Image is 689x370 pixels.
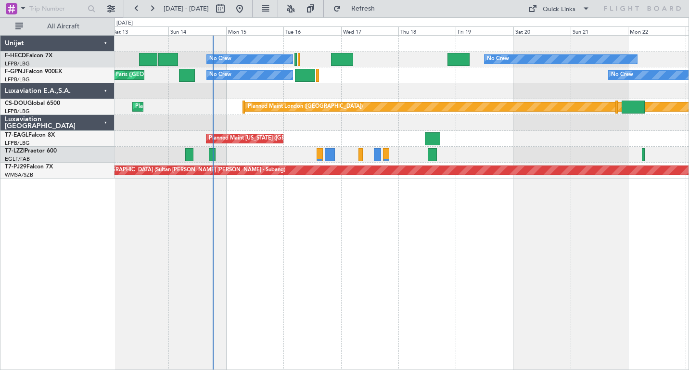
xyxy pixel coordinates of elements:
a: WMSA/SZB [5,171,33,179]
span: T7-LZZI [5,148,25,154]
span: F-GPNJ [5,69,26,75]
div: Planned Maint [GEOGRAPHIC_DATA] ([GEOGRAPHIC_DATA]) [135,100,287,114]
span: CS-DOU [5,101,27,106]
input: Trip Number [29,1,85,16]
div: Sat 20 [513,26,571,35]
a: LFPB/LBG [5,76,30,83]
span: T7-PJ29 [5,164,26,170]
div: AOG Maint Paris ([GEOGRAPHIC_DATA]) [86,68,187,82]
span: [DATE] - [DATE] [164,4,209,13]
div: Quick Links [543,5,575,14]
div: Thu 18 [398,26,456,35]
div: Mon 15 [226,26,283,35]
div: No Crew [487,52,509,66]
div: [DATE] [116,19,133,27]
button: Refresh [329,1,386,16]
div: Planned Maint [GEOGRAPHIC_DATA] (Sultan [PERSON_NAME] [PERSON_NAME] - Subang) [61,163,285,178]
span: Refresh [343,5,383,12]
a: CS-DOUGlobal 6500 [5,101,60,106]
span: F-HECD [5,53,26,59]
div: Planned Maint [US_STATE] ([GEOGRAPHIC_DATA]) [209,131,332,146]
a: EGLF/FAB [5,155,30,163]
div: No Crew [209,52,231,66]
a: F-GPNJFalcon 900EX [5,69,62,75]
span: T7-EAGL [5,132,28,138]
button: Quick Links [523,1,595,16]
div: Fri 19 [456,26,513,35]
span: All Aircraft [25,23,102,30]
a: LFPB/LBG [5,60,30,67]
a: F-HECDFalcon 7X [5,53,52,59]
div: Wed 17 [341,26,398,35]
div: Mon 22 [628,26,685,35]
div: Sun 21 [571,26,628,35]
a: T7-LZZIPraetor 600 [5,148,57,154]
a: LFPB/LBG [5,140,30,147]
div: No Crew [611,68,633,82]
div: No Crew [209,68,231,82]
div: Sun 14 [168,26,226,35]
div: Planned Maint London ([GEOGRAPHIC_DATA]) [248,100,363,114]
div: Sat 13 [111,26,168,35]
button: All Aircraft [11,19,104,34]
a: LFPB/LBG [5,108,30,115]
a: T7-EAGLFalcon 8X [5,132,55,138]
div: Tue 16 [283,26,341,35]
a: T7-PJ29Falcon 7X [5,164,53,170]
